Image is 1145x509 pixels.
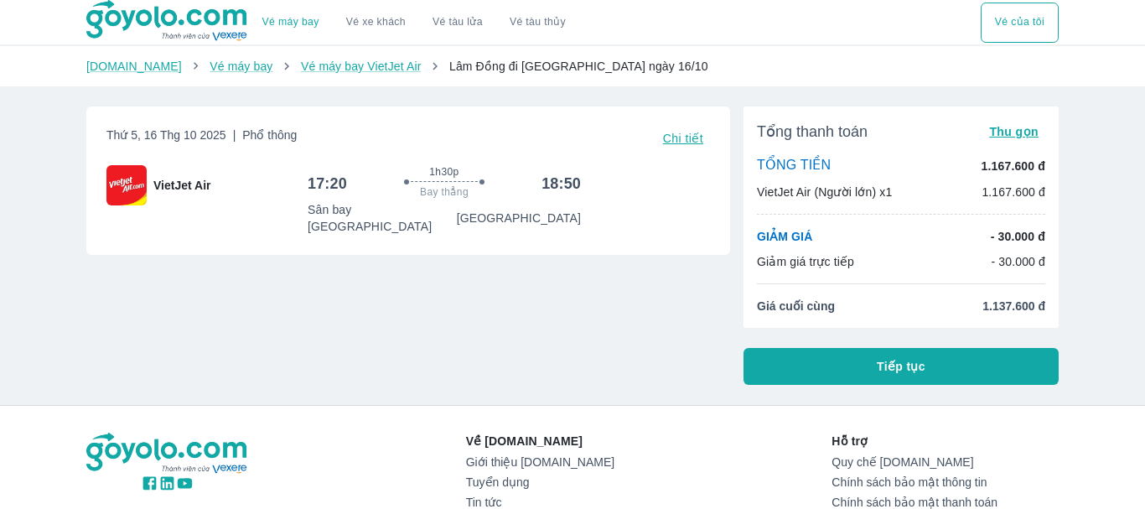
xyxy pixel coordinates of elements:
[419,3,496,43] a: Vé tàu lửa
[757,184,892,200] p: VietJet Air (Người lớn) x1
[86,60,182,73] a: [DOMAIN_NAME]
[457,210,581,226] p: [GEOGRAPHIC_DATA]
[757,253,854,270] p: Giảm giá trực tiếp
[86,58,1059,75] nav: breadcrumb
[981,3,1059,43] button: Vé của tôi
[466,455,614,469] a: Giới thiệu [DOMAIN_NAME]
[832,455,1059,469] a: Quy chế [DOMAIN_NAME]
[991,228,1045,245] p: - 30.000 đ
[877,358,925,375] span: Tiếp tục
[982,120,1045,143] button: Thu gọn
[832,433,1059,449] p: Hỗ trợ
[757,298,835,314] span: Giá cuối cùng
[656,127,710,150] button: Chi tiết
[541,174,581,194] h6: 18:50
[153,177,210,194] span: VietJet Air
[301,60,421,73] a: Vé máy bay VietJet Air
[832,475,1059,489] a: Chính sách bảo mật thông tin
[989,125,1039,138] span: Thu gọn
[466,496,614,509] a: Tin tức
[449,60,708,73] span: Lâm Đồng đi [GEOGRAPHIC_DATA] ngày 16/10
[249,3,579,43] div: choose transportation mode
[308,201,457,235] p: Sân bay [GEOGRAPHIC_DATA]
[466,433,614,449] p: Về [DOMAIN_NAME]
[86,433,249,475] img: logo
[106,127,297,150] span: Thứ 5, 16 Thg 10 2025
[346,16,406,29] a: Vé xe khách
[262,16,319,29] a: Vé máy bay
[757,157,831,175] p: TỔNG TIỀN
[981,3,1059,43] div: choose transportation mode
[991,253,1045,270] p: - 30.000 đ
[420,185,469,199] span: Bay thẳng
[982,298,1045,314] span: 1.137.600 đ
[233,128,236,142] span: |
[743,348,1059,385] button: Tiếp tục
[429,165,459,179] span: 1h30p
[496,3,579,43] button: Vé tàu thủy
[757,122,868,142] span: Tổng thanh toán
[466,475,614,489] a: Tuyển dụng
[757,228,812,245] p: GIẢM GIÁ
[308,174,347,194] h6: 17:20
[210,60,272,73] a: Vé máy bay
[663,132,703,145] span: Chi tiết
[832,496,1059,509] a: Chính sách bảo mật thanh toán
[982,184,1045,200] p: 1.167.600 đ
[242,128,297,142] span: Phổ thông
[982,158,1045,174] p: 1.167.600 đ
